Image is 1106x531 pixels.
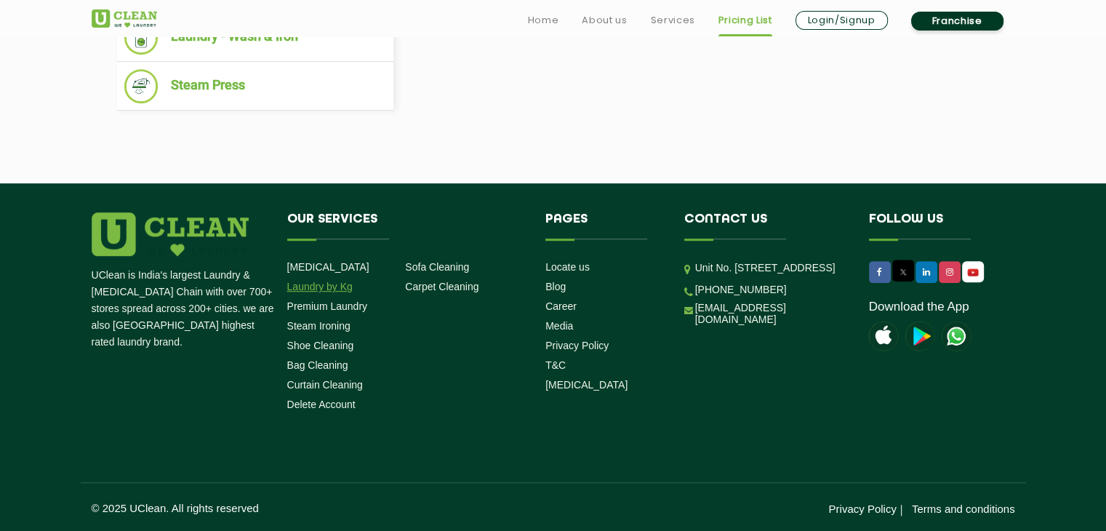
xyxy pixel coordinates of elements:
[287,281,353,292] a: Laundry by Kg
[905,322,934,351] img: playstoreicon.png
[869,212,997,240] h4: Follow us
[869,322,898,351] img: apple-icon.png
[545,379,628,391] a: [MEDICAL_DATA]
[545,359,566,371] a: T&C
[545,300,577,312] a: Career
[912,503,1015,515] a: Terms and conditions
[287,399,356,410] a: Delete Account
[718,12,772,29] a: Pricing List
[545,320,573,332] a: Media
[828,503,896,515] a: Privacy Policy
[287,379,363,391] a: Curtain Cleaning
[92,9,157,28] img: UClean Laundry and Dry Cleaning
[528,12,559,29] a: Home
[92,212,249,256] img: logo.png
[124,20,159,55] img: Laundry - Wash & Iron
[869,300,969,314] a: Download the App
[92,502,553,514] p: © 2025 UClean. All rights reserved
[124,69,386,103] li: Steam Press
[796,11,888,30] a: Login/Signup
[695,284,787,295] a: [PHONE_NUMBER]
[911,12,1003,31] a: Franchise
[582,12,627,29] a: About us
[963,265,982,280] img: UClean Laundry and Dry Cleaning
[545,212,662,240] h4: Pages
[92,267,276,351] p: UClean is India's largest Laundry & [MEDICAL_DATA] Chain with over 700+ stores spread across 200+...
[287,320,350,332] a: Steam Ironing
[650,12,694,29] a: Services
[545,340,609,351] a: Privacy Policy
[405,261,469,273] a: Sofa Cleaning
[287,212,524,240] h4: Our Services
[684,212,847,240] h4: Contact us
[695,302,847,325] a: [EMAIL_ADDRESS][DOMAIN_NAME]
[695,260,847,276] p: Unit No. [STREET_ADDRESS]
[405,281,478,292] a: Carpet Cleaning
[545,281,566,292] a: Blog
[287,340,354,351] a: Shoe Cleaning
[942,322,971,351] img: UClean Laundry and Dry Cleaning
[287,300,368,312] a: Premium Laundry
[124,69,159,103] img: Steam Press
[287,261,369,273] a: [MEDICAL_DATA]
[545,261,590,273] a: Locate us
[124,20,386,55] li: Laundry - Wash & Iron
[287,359,348,371] a: Bag Cleaning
